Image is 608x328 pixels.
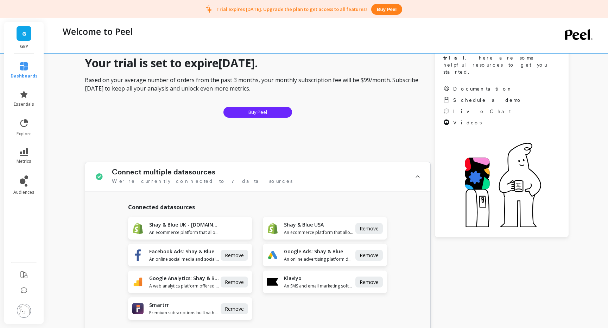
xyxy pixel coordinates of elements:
[443,48,549,61] strong: 7 day trial
[149,230,219,235] span: An ecommerce platform that allows anyone to easily sell online, at a retail location, and everywh...
[453,108,511,115] span: Live Chat
[128,203,195,211] span: Connected datasources
[453,85,513,92] span: Documentation
[149,302,219,309] h1: Smartrr
[225,279,244,285] span: Remove
[225,252,244,259] span: Remove
[17,304,31,318] img: profile picture
[223,107,292,118] button: Buy Peel
[132,303,144,314] img: api.smartrr.svg
[284,221,354,228] h1: Shay & Blue USA
[360,225,379,232] span: Remove
[355,223,383,234] button: Remove
[267,223,278,234] img: api.shopify.svg
[284,283,354,289] span: An SMS and email marketing software platform that automates campaigns.
[149,256,219,262] span: An online social media and social networking service.
[248,109,267,116] span: Buy Peel
[22,30,26,38] span: G
[85,56,431,70] h1: Your trial is set to expire [DATE] .
[443,97,522,104] a: Schedule a demo
[360,252,379,259] span: Remove
[112,178,292,185] span: We're currently connected to 7 data sources
[284,248,354,255] h1: Google Ads: Shay & Blue
[132,276,144,287] img: api.google_analytics.svg
[11,44,37,49] p: GBP
[267,276,278,287] img: api.klaviyo.svg
[132,223,144,234] img: api.shopify.svg
[443,119,522,126] a: Videos
[17,131,32,137] span: explore
[17,159,31,164] span: metrics
[453,97,522,104] span: Schedule a demo
[221,250,248,261] button: Remove
[221,303,248,314] button: Remove
[132,249,144,261] img: api.fb.svg
[371,4,402,15] button: Buy peel
[221,277,248,287] button: Remove
[149,275,219,282] h1: Google Analytics: Shay & Blue - Shay & Blue GBP
[149,221,219,228] h1: Shay & Blue UK - [DOMAIN_NAME]
[85,76,431,93] p: Based on your average number of orders from the past 3 months, your monthly subscription fee will...
[443,85,522,92] a: Documentation
[284,230,354,235] span: An ecommerce platform that allows anyone to easily sell online, at a retail location, and everywh...
[284,256,354,262] span: An online advertising platform developed by Google, where advertisers bid to display brief advert...
[267,249,278,261] img: api.google.svg
[284,275,354,282] h1: Klaviyo
[13,190,34,195] span: audiences
[355,277,383,287] button: Remove
[149,248,219,255] h1: Facebook Ads: Shay & Blue
[360,279,379,285] span: Remove
[443,47,560,75] span: To better use your , here are some helpful resources to get you started.
[216,6,367,12] p: Trial expires [DATE]. Upgrade the plan to get access to all features!
[453,119,482,126] span: Videos
[112,168,215,176] h1: Connect multiple datasources
[225,305,244,312] span: Remove
[63,25,133,37] p: Welcome to Peel
[149,310,219,316] span: Premium subscriptions built with your consumer journey in mind.
[355,250,383,261] button: Remove
[149,283,219,289] span: A web analytics platform offered by Google that tracks and reports website traffic.
[11,73,38,79] span: dashboards
[14,101,34,107] span: essentials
